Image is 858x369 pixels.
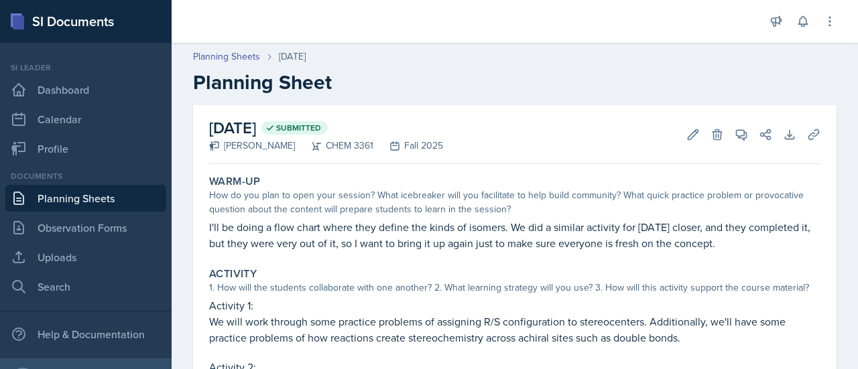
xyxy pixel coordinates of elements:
a: Calendar [5,106,166,133]
div: How do you plan to open your session? What icebreaker will you facilitate to help build community... [209,188,820,216]
div: 1. How will the students collaborate with one another? 2. What learning strategy will you use? 3.... [209,281,820,295]
a: Observation Forms [5,214,166,241]
div: Si leader [5,62,166,74]
div: Documents [5,170,166,182]
div: Fall 2025 [373,139,443,153]
label: Warm-Up [209,175,261,188]
a: Planning Sheets [193,50,260,64]
a: Profile [5,135,166,162]
p: I'll be doing a flow chart where they define the kinds of isomers. We did a similar activity for ... [209,219,820,251]
a: Uploads [5,244,166,271]
div: [DATE] [279,50,306,64]
p: We will work through some practice problems of assigning R/S configuration to stereocenters. Addi... [209,313,820,346]
div: Help & Documentation [5,321,166,348]
a: Dashboard [5,76,166,103]
p: Activity 1: [209,297,820,313]
label: Activity [209,267,257,281]
div: CHEM 3361 [295,139,373,153]
div: [PERSON_NAME] [209,139,295,153]
span: Submitted [276,123,321,133]
a: Planning Sheets [5,185,166,212]
a: Search [5,273,166,300]
h2: Planning Sheet [193,70,837,94]
h2: [DATE] [209,116,443,140]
